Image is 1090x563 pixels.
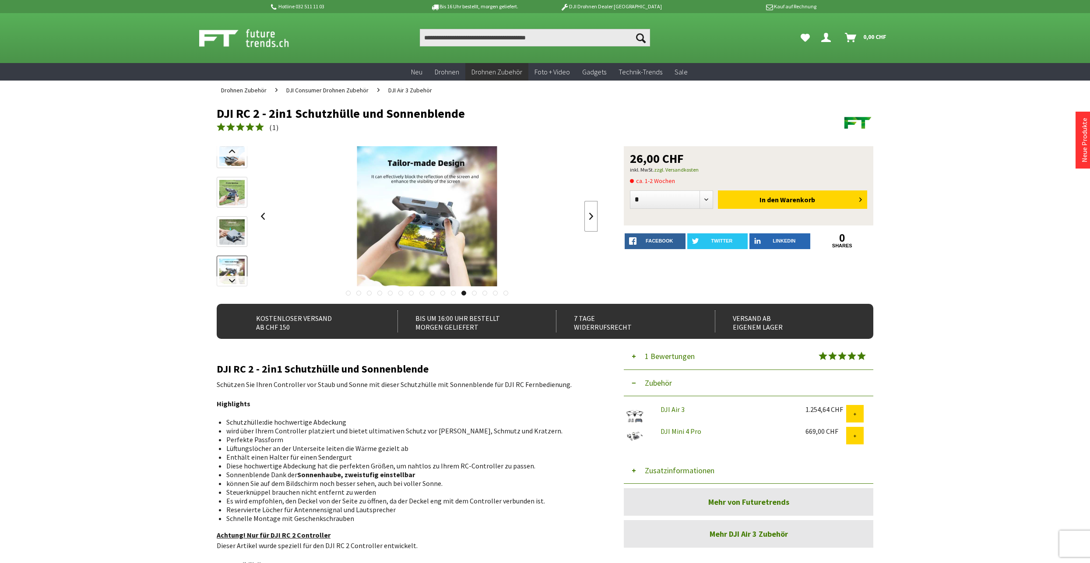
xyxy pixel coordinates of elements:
[668,63,694,81] a: Sale
[749,233,810,249] a: LinkedIn
[624,457,873,484] button: Zusatzinformationen
[272,123,276,132] span: 1
[297,470,415,479] strong: Sonnenhaube, zweistufig einstellbar
[465,63,528,81] a: Drohnen Zubehör
[619,67,662,76] span: Technik-Trends
[286,86,369,94] span: DJI Consumer Drohnen Zubehör
[217,122,279,133] a: (1)
[624,343,873,370] button: 1 Bewertungen
[843,107,873,137] img: Futuretrends
[217,363,598,375] h2: DJI RC 2 - 2in1 Schutzhülle und Sonnenblende
[654,166,699,173] a: zzgl. Versandkosten
[269,1,406,12] p: Hotline 032 511 11 03
[624,520,873,548] a: Mehr DJI Air 3 Zubehör
[812,243,873,249] a: shares
[780,195,815,204] span: Warenkorb
[411,67,422,76] span: Neu
[582,67,606,76] span: Gadgets
[226,453,591,461] li: Enthält einen Halter für einen Sendergurt
[661,427,701,436] a: DJI Mini 4 Pro
[406,1,542,12] p: Bis 16 Uhr bestellt, morgen geliefert.
[863,30,886,44] span: 0,00 CHF
[269,123,279,132] span: ( )
[796,29,814,46] a: Meine Favoriten
[576,63,612,81] a: Gadgets
[217,399,250,408] strong: Highlights
[429,63,465,81] a: Drohnen
[217,530,598,551] p: Dieser Artikel wurde speziell für den DJI RC 2 Controller entwickelt.
[630,176,675,186] span: ca. 1-2 Wochen
[239,310,378,332] div: Kostenloser Versand ab CHF 150
[625,233,686,249] a: facebook
[624,370,873,396] button: Zubehör
[226,426,591,435] li: wird über Ihrem Controller platziert und bietet ultimativen Schutz vor [PERSON_NAME], Schmutz und...
[679,1,816,12] p: Kauf auf Rechnung
[226,496,545,505] span: Es wird empfohlen, den Deckel von der Seite zu öffnen, da der Deckel eng mit dem Controller verbu...
[384,81,436,100] a: DJI Air 3 Zubehör
[226,505,396,514] span: Reservierte Löcher für Antennensignal und Lautsprecher
[543,1,679,12] p: DJI Drohnen Dealer [GEOGRAPHIC_DATA]
[226,514,354,523] span: Schnelle Montage mit Geschenkschrauben
[624,427,646,444] img: DJI Mini 4 Pro
[199,27,308,49] img: Shop Futuretrends - zur Startseite wechseln
[226,418,591,426] li: Schutzhülle die hochwertige Abdeckung
[1080,118,1089,162] a: Neue Produkte
[282,81,373,100] a: DJI Consumer Drohnen Zubehör
[630,165,867,175] p: inkl. MwSt.
[388,86,432,94] span: DJI Air 3 Zubehör
[675,67,688,76] span: Sale
[805,405,846,414] div: 1.254,64 CHF
[718,190,867,209] button: In den Warenkorb
[805,427,846,436] div: 669,00 CHF
[841,29,891,46] a: Warenkorb
[397,310,537,332] div: Bis um 16:00 Uhr bestellt Morgen geliefert
[646,238,673,243] span: facebook
[759,195,779,204] span: In den
[226,470,591,479] li: Sonnenblende Dank der
[226,488,591,496] li: Steuerknüppel brauchen nicht entfernt zu werden
[217,107,742,120] h1: DJI RC 2 - 2in1 Schutzhülle und Sonnenblende
[528,63,576,81] a: Foto + Video
[226,479,591,488] li: können Sie auf dem Bildschirm noch besser sehen, auch bei voller Sonne.
[262,418,264,426] strong: :
[632,29,650,46] button: Suchen
[534,67,570,76] span: Foto + Video
[773,238,795,243] span: LinkedIn
[812,233,873,243] a: 0
[556,310,696,332] div: 7 Tage Widerrufsrecht
[818,29,838,46] a: Dein Konto
[711,238,732,243] span: twitter
[661,405,685,414] a: DJI Air 3
[221,86,267,94] span: Drohnen Zubehör
[630,152,684,165] span: 26,00 CHF
[687,233,748,249] a: twitter
[471,67,522,76] span: Drohnen Zubehör
[624,488,873,516] a: Mehr von Futuretrends
[624,405,646,427] img: DJI Air 3
[217,531,331,539] span: Achtung! Nur für DJI RC 2 Controller
[217,379,598,390] p: Schützen Sie Ihren Controller vor Staub und Sonne mit dieser Schutzhülle mit Sonnenblende für DJI...
[226,435,591,444] li: Perfekte Passform
[420,29,650,46] input: Produkt, Marke, Kategorie, EAN, Artikelnummer…
[715,310,854,332] div: Versand ab eigenem Lager
[226,444,591,453] li: Lüftungslöcher an der Unterseite leiten die Wärme gezielt ab
[405,63,429,81] a: Neu
[226,461,591,470] li: Diese hochwertige Abdeckung hat die perfekten Größen, um nahtlos zu Ihrem RC-Controller zu passen.
[612,63,668,81] a: Technik-Trends
[217,81,271,100] a: Drohnen Zubehör
[435,67,459,76] span: Drohnen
